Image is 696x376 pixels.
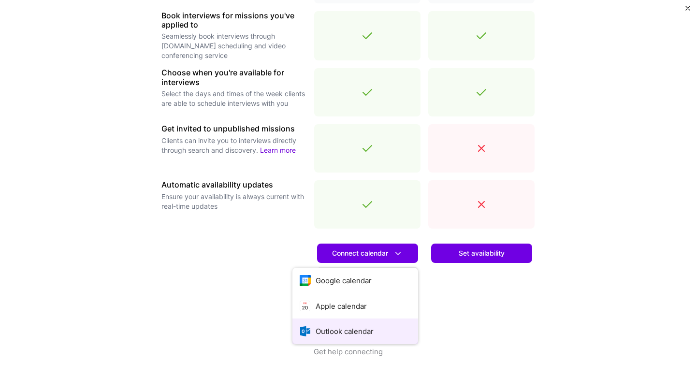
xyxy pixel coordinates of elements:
[260,146,296,154] a: Learn more
[300,275,311,286] i: icon Google
[317,244,418,263] button: Connect calendar
[685,6,690,16] button: Close
[161,89,306,108] p: Select the days and times of the week clients are able to schedule interviews with you
[292,318,418,344] button: Outlook calendar
[300,326,311,337] i: icon OutlookCalendar
[161,31,306,60] p: Seamlessly book interviews through [DOMAIN_NAME] scheduling and video conferencing service
[161,192,306,211] p: Ensure your availability is always current with real-time updates
[431,244,532,263] button: Set availability
[292,293,418,319] button: Apple calendar
[161,124,306,133] h3: Get invited to unpublished missions
[317,267,418,286] a: Learn more
[332,248,403,259] span: Connect calendar
[161,180,306,189] h3: Automatic availability updates
[314,347,383,376] button: Get help connecting
[393,248,403,259] i: icon DownArrowWhite
[161,11,306,29] h3: Book interviews for missions you've applied to
[292,268,418,293] button: Google calendar
[459,248,505,258] span: Set availability
[161,68,306,87] h3: Choose when you're available for interviews
[300,301,311,312] i: icon AppleCalendar
[161,136,306,155] p: Clients can invite you to interviews directly through search and discovery.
